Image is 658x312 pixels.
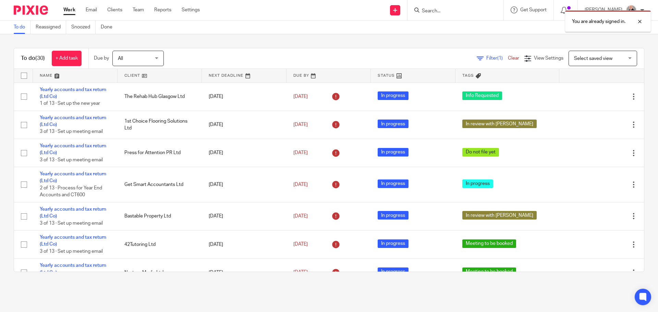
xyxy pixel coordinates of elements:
[293,270,308,275] span: [DATE]
[293,94,308,99] span: [DATE]
[462,74,474,77] span: Tags
[378,120,409,128] span: In progress
[497,56,503,61] span: (1)
[40,207,106,219] a: Yearly accounts and tax return (Ltd Co)
[94,55,109,62] p: Due by
[52,51,82,66] a: + Add task
[202,230,287,259] td: [DATE]
[118,167,202,202] td: Get Smart Accountants Ltd
[182,7,200,13] a: Settings
[462,179,493,188] span: In progress
[378,148,409,157] span: In progress
[40,235,106,247] a: Yearly accounts and tax return (Ltd Co)
[462,239,516,248] span: Meeting to be booked
[40,186,102,198] span: 2 of 13 · Process for Year End Accounts and CT600
[293,122,308,127] span: [DATE]
[508,56,519,61] a: Clear
[462,211,537,220] span: In review with [PERSON_NAME]
[378,267,409,276] span: In progress
[40,172,106,183] a: Yearly accounts and tax return (Ltd Co)
[293,182,308,187] span: [DATE]
[118,83,202,111] td: The Rehab Hub Glasgow Ltd
[202,167,287,202] td: [DATE]
[378,91,409,100] span: In progress
[14,5,48,15] img: Pixie
[202,111,287,139] td: [DATE]
[35,55,45,61] span: (30)
[40,143,106,155] a: Yearly accounts and tax return (Ltd Co)
[293,242,308,247] span: [DATE]
[572,18,625,25] p: You are already signed in.
[71,21,96,34] a: Snoozed
[626,5,637,16] img: IMG_8745-0021-copy.jpg
[40,158,103,162] span: 3 of 13 · Set up meeting email
[40,263,106,275] a: Yearly accounts and tax return (Ltd Co)
[118,230,202,259] td: 42Tutoring Ltd
[21,55,45,62] h1: To do
[36,21,66,34] a: Reassigned
[40,115,106,127] a: Yearly accounts and tax return (Ltd Co)
[534,56,563,61] span: View Settings
[101,21,118,34] a: Done
[462,91,502,100] span: Info Requested
[118,202,202,230] td: Bastable Property Ltd
[40,221,103,226] span: 3 of 13 · Set up meeting email
[133,7,144,13] a: Team
[118,259,202,287] td: Nurture Media Ltd
[14,21,31,34] a: To do
[293,214,308,219] span: [DATE]
[378,179,409,188] span: In progress
[40,129,103,134] span: 3 of 13 · Set up meeting email
[202,259,287,287] td: [DATE]
[462,120,537,128] span: In review with [PERSON_NAME]
[40,249,103,254] span: 3 of 13 · Set up meeting email
[202,202,287,230] td: [DATE]
[202,83,287,111] td: [DATE]
[378,211,409,220] span: In progress
[462,148,499,157] span: Do not file yet
[63,7,75,13] a: Work
[486,56,508,61] span: Filter
[107,7,122,13] a: Clients
[293,150,308,155] span: [DATE]
[118,111,202,139] td: 1st Choice Flooring Solutions Ltd
[118,56,123,61] span: All
[40,101,100,106] span: 1 of 13 · Set up the new year
[86,7,97,13] a: Email
[40,87,106,99] a: Yearly accounts and tax return (Ltd Co)
[202,139,287,167] td: [DATE]
[118,139,202,167] td: Press for Attention PR Ltd
[574,56,612,61] span: Select saved view
[154,7,171,13] a: Reports
[462,267,516,276] span: Meeting to be booked
[378,239,409,248] span: In progress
